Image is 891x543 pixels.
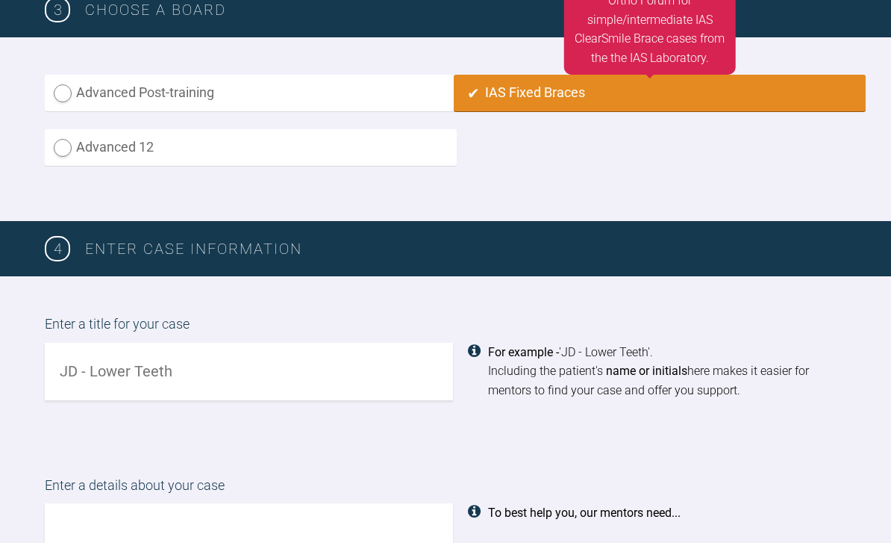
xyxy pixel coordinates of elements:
strong: For example - [488,345,559,359]
span: 4 [45,236,70,261]
div: 'JD - Lower Teeth'. Including the patient's here makes it easier for mentors to find your case an... [488,343,846,400]
h3: Enter case information [85,237,846,261]
label: Advanced Post-training [45,75,457,111]
label: IAS Fixed Braces [454,75,866,111]
label: Advanced 12 [45,129,457,166]
strong: To best help you, our mentors need... [488,506,681,520]
label: Enter a details about your case [45,475,846,504]
label: Enter a title for your case [45,314,846,343]
strong: name or initials [606,364,687,378]
input: JD - Lower Teeth [45,343,453,400]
